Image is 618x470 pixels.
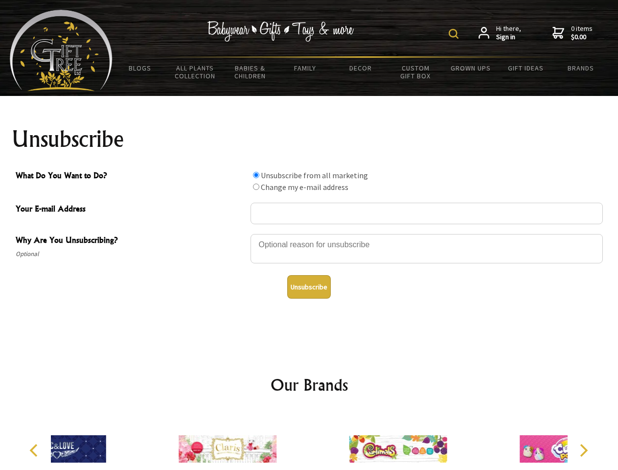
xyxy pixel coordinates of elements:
[572,440,594,461] button: Next
[261,182,348,192] label: Change my e-mail address
[571,24,593,42] span: 0 items
[278,58,333,78] a: Family
[20,373,599,397] h2: Our Brands
[261,170,368,180] label: Unsubscribe from all marketing
[10,10,113,91] img: Babyware - Gifts - Toys and more...
[333,58,388,78] a: Decor
[168,58,223,86] a: All Plants Collection
[16,203,246,217] span: Your E-mail Address
[479,24,521,42] a: Hi there,Sign in
[113,58,168,78] a: BLOGS
[552,24,593,42] a: 0 items$0.00
[24,440,46,461] button: Previous
[443,58,498,78] a: Grown Ups
[496,33,521,42] strong: Sign in
[251,203,603,224] input: Your E-mail Address
[496,24,521,42] span: Hi there,
[253,184,259,190] input: What Do You Want to Do?
[16,234,246,248] span: Why Are You Unsubscribing?
[207,21,354,42] img: Babywear - Gifts - Toys & more
[553,58,609,78] a: Brands
[388,58,443,86] a: Custom Gift Box
[449,29,458,39] img: product search
[12,127,607,151] h1: Unsubscribe
[253,172,259,178] input: What Do You Want to Do?
[571,33,593,42] strong: $0.00
[16,169,246,184] span: What Do You Want to Do?
[287,275,331,299] button: Unsubscribe
[251,234,603,263] textarea: Why Are You Unsubscribing?
[16,248,246,260] span: Optional
[223,58,278,86] a: Babies & Children
[498,58,553,78] a: Gift Ideas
